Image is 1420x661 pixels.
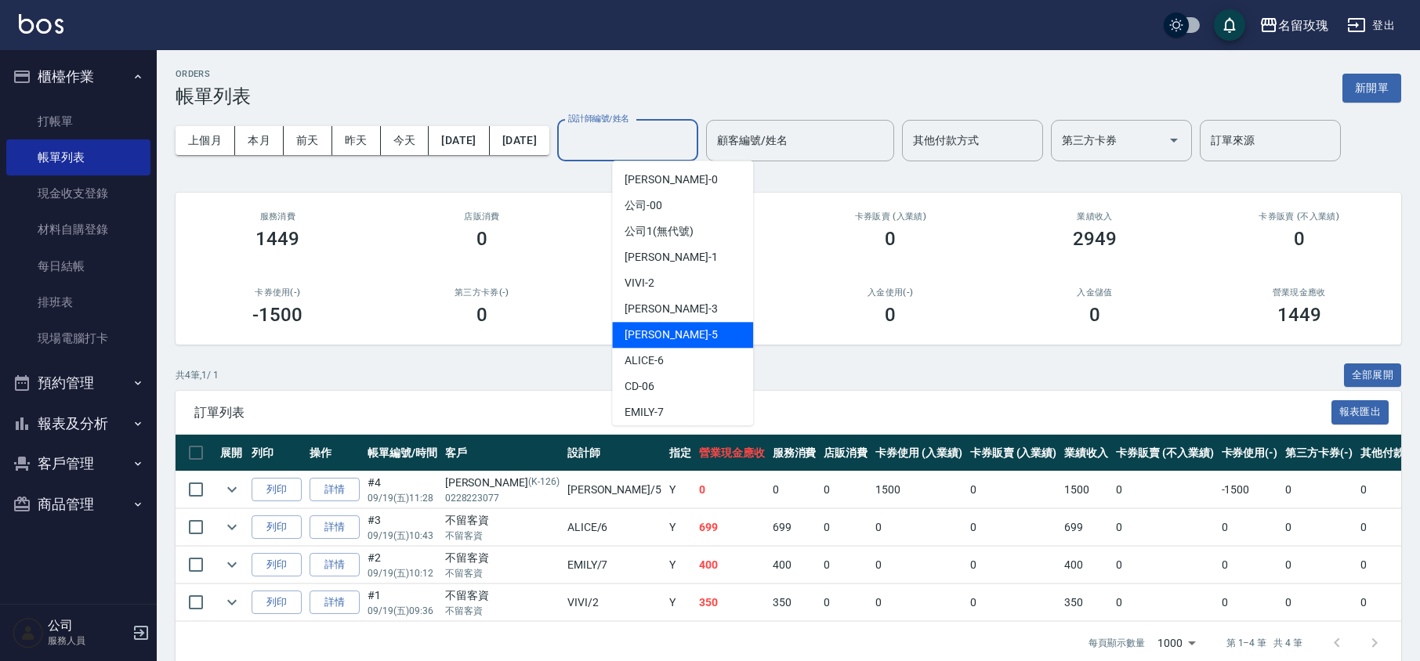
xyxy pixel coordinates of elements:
th: 卡券使用(-) [1218,435,1282,471]
span: [PERSON_NAME] -5 [625,327,717,343]
p: 不留客資 [445,604,560,618]
a: 報表匯出 [1331,404,1389,419]
p: 共 4 筆, 1 / 1 [176,368,219,382]
h2: 入金儲值 [1012,287,1179,298]
h3: 服務消費 [194,211,361,222]
h2: 卡券販賣 (入業績) [807,211,974,222]
p: 09/19 (五) 11:28 [368,491,437,505]
td: 699 [1060,509,1112,546]
td: 350 [1060,584,1112,621]
span: ALICE -6 [625,352,664,369]
td: 0 [1218,509,1282,546]
a: 打帳單 [6,103,150,139]
button: 櫃檯作業 [6,56,150,97]
h3: 0 [1294,228,1305,250]
td: 0 [1281,584,1357,621]
span: 公司 -00 [625,197,662,214]
a: 排班表 [6,284,150,320]
label: 設計師編號/姓名 [568,113,629,125]
button: 列印 [252,478,302,502]
img: Logo [19,14,63,34]
td: Y [665,584,695,621]
div: 不留客資 [445,512,560,529]
button: expand row [220,478,244,501]
td: Y [665,471,695,508]
button: 客戶管理 [6,443,150,484]
td: 0 [1112,471,1217,508]
th: 客戶 [441,435,563,471]
th: 卡券使用 (入業績) [871,435,966,471]
td: 1500 [1060,471,1112,508]
h3: 1449 [255,228,299,250]
a: 詳情 [310,591,360,615]
h2: 其他付款方式(-) [603,287,770,298]
h3: 0 [476,304,487,326]
p: 每頁顯示數量 [1089,636,1145,650]
button: Open [1161,128,1186,153]
button: [DATE] [429,126,489,155]
div: 不留客資 [445,550,560,566]
p: 不留客資 [445,566,560,580]
h2: 卡券使用(-) [194,287,361,298]
h2: 入金使用(-) [807,287,974,298]
span: [PERSON_NAME] -0 [625,172,717,188]
td: 0 [966,471,1061,508]
a: 材料自購登錄 [6,211,150,247]
button: 全部展開 [1344,363,1402,388]
h2: 第三方卡券(-) [399,287,566,298]
th: 設計師 [563,435,665,471]
a: 每日結帳 [6,248,150,284]
p: 第 1–4 筆 共 4 筆 [1226,636,1302,650]
td: Y [665,547,695,583]
div: 名留玫瑰 [1278,16,1328,35]
span: [PERSON_NAME] -3 [625,301,717,317]
a: 詳情 [310,553,360,577]
a: 現金收支登錄 [6,175,150,211]
span: CD -06 [625,378,654,395]
p: 不留客資 [445,529,560,543]
button: save [1214,9,1245,41]
p: (K-126) [528,475,560,491]
button: 報表及分析 [6,403,150,444]
a: 詳情 [310,515,360,540]
p: 0228223077 [445,491,560,505]
h3: 0 [885,228,896,250]
h3: 0 [476,228,487,250]
td: 0 [769,471,820,508]
button: 新開單 [1342,74,1401,103]
button: 昨天 [332,126,381,155]
th: 店販消費 [820,435,871,471]
p: 09/19 (五) 10:12 [368,566,437,580]
button: 名留玫瑰 [1253,9,1335,42]
th: 卡券販賣 (不入業績) [1112,435,1217,471]
button: 今天 [381,126,429,155]
th: 第三方卡券(-) [1281,435,1357,471]
th: 列印 [248,435,306,471]
a: 現場電腦打卡 [6,320,150,356]
button: [DATE] [490,126,549,155]
td: #2 [364,547,441,583]
td: 0 [1112,547,1217,583]
td: Y [665,509,695,546]
h3: 0 [885,304,896,326]
th: 操作 [306,435,364,471]
th: 服務消費 [769,435,820,471]
td: 0 [1281,509,1357,546]
p: 09/19 (五) 09:36 [368,604,437,618]
h3: 帳單列表 [176,85,251,107]
td: 699 [695,509,769,546]
h2: ORDERS [176,69,251,79]
td: 0 [871,509,966,546]
th: 營業現金應收 [695,435,769,471]
button: 列印 [252,553,302,577]
td: 0 [1112,509,1217,546]
td: VIVI /2 [563,584,665,621]
td: 350 [695,584,769,621]
h3: -1500 [252,304,302,326]
button: 報表匯出 [1331,400,1389,424]
td: #1 [364,584,441,621]
p: 服務人員 [48,634,128,648]
td: #4 [364,471,441,508]
button: expand row [220,553,244,576]
button: 本月 [235,126,284,155]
